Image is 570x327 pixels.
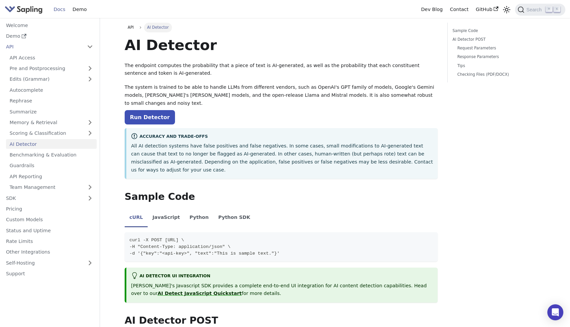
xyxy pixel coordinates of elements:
[125,209,148,228] li: cURL
[185,209,213,228] li: Python
[128,25,134,30] span: API
[6,85,97,95] a: Autocomplete
[213,209,255,228] li: Python SDK
[554,6,560,12] kbd: K
[453,36,543,43] a: AI Detector POST
[129,244,230,249] span: -H "Content-Type: application/json" \
[6,64,97,73] a: Pre and Postprocessing
[502,5,512,14] button: Switch between dark and light mode (currently light mode)
[2,247,97,257] a: Other Integrations
[125,83,438,107] p: The system is trained to be able to handle LLMs from different vendors, such as OpenAI's GPT fami...
[129,238,184,243] span: curl -X POST [URL] \
[83,42,97,52] button: Collapse sidebar category 'API'
[6,53,97,62] a: API Access
[2,269,97,279] a: Support
[50,4,69,15] a: Docs
[457,71,541,78] a: Checking Files (PDF/DOCX)
[125,23,438,32] nav: Breadcrumbs
[125,23,137,32] a: API
[125,36,438,54] h1: AI Detector
[2,31,97,41] a: Demo
[144,23,172,32] span: AI Detector
[2,193,83,203] a: SDK
[2,42,83,52] a: API
[6,118,97,127] a: Memory & Retrieval
[515,4,565,16] button: Search (Command+K)
[125,62,438,78] p: The endpoint computes the probability that a piece of text is AI-generated, as well as the probab...
[131,272,433,280] div: AI Detector UI integration
[457,63,541,69] a: Tips
[457,45,541,51] a: Request Parameters
[457,54,541,60] a: Response Parameters
[125,191,438,203] h2: Sample Code
[6,74,97,84] a: Edits (Grammar)
[69,4,90,15] a: Demo
[131,142,433,174] p: All AI detection systems have false positives and false negatives. In some cases, small modificat...
[2,20,97,30] a: Welcome
[2,237,97,246] a: Rate Limits
[83,193,97,203] button: Expand sidebar category 'SDK'
[472,4,502,15] a: GitHub
[2,215,97,225] a: Custom Models
[2,226,97,235] a: Status and Uptime
[6,96,97,106] a: Rephrase
[158,291,242,296] a: AI Detect JavaScript Quickstart
[125,110,175,124] a: Run Detector
[131,133,433,141] div: Accuracy and Trade-offs
[6,183,97,192] a: Team Management
[2,204,97,214] a: Pricing
[6,172,97,181] a: API Reporting
[524,7,546,12] span: Search
[6,150,97,160] a: Benchmarking & Evaluation
[6,161,97,171] a: Guardrails
[446,4,472,15] a: Contact
[453,28,543,34] a: Sample Code
[547,304,563,320] div: Open Intercom Messenger
[5,5,43,14] img: Sapling.ai
[5,5,45,14] a: Sapling.ai
[125,315,438,327] h2: AI Detector POST
[546,6,552,12] kbd: ⌘
[129,251,280,256] span: -d '{"key":"<api-key>", "text":"This is sample text."}'
[6,128,97,138] a: Scoring & Classification
[2,258,97,268] a: Self-Hosting
[6,107,97,116] a: Summarize
[131,282,433,298] p: [PERSON_NAME]'s Javascript SDK provides a complete end-to-end UI integration for AI content detec...
[6,139,97,149] a: AI Detector
[148,209,185,228] li: JavaScript
[417,4,446,15] a: Dev Blog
